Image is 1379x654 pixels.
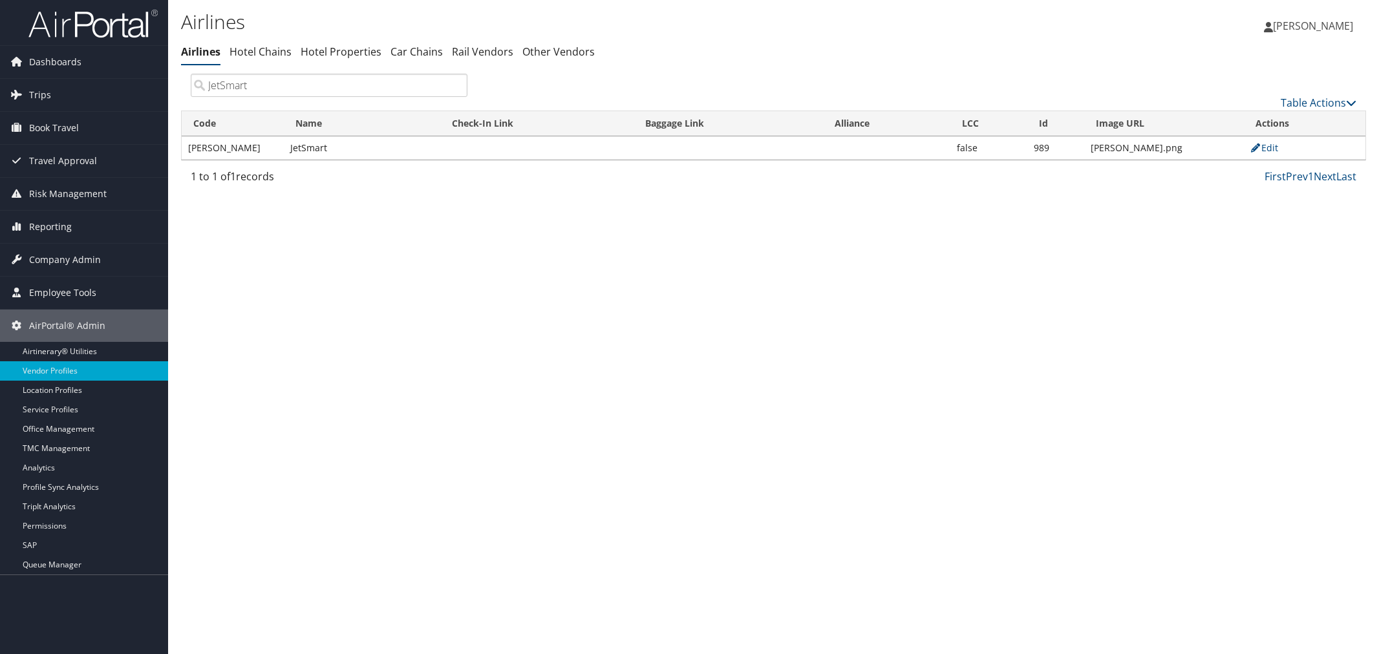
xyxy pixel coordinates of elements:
th: LCC: activate to sort column ascending [950,111,1027,136]
a: Prev [1286,169,1308,184]
a: Hotel Chains [230,45,292,59]
td: JetSmart [284,136,440,160]
span: Company Admin [29,244,101,276]
td: false [950,136,1027,160]
a: [PERSON_NAME] [1264,6,1366,45]
img: airportal-logo.png [28,8,158,39]
span: AirPortal® Admin [29,310,105,342]
span: Employee Tools [29,277,96,309]
a: 1 [1308,169,1314,184]
th: Name: activate to sort column ascending [284,111,440,136]
th: Alliance: activate to sort column ascending [823,111,951,136]
span: Dashboards [29,46,81,78]
a: Next [1314,169,1336,184]
a: Last [1336,169,1356,184]
a: Hotel Properties [301,45,381,59]
a: Table Actions [1281,96,1356,110]
a: Airlines [181,45,220,59]
span: Reporting [29,211,72,243]
span: Book Travel [29,112,79,144]
a: Edit [1250,142,1279,154]
span: Travel Approval [29,145,97,177]
h1: Airlines [181,8,971,36]
span: Risk Management [29,178,107,210]
th: Actions [1244,111,1365,136]
span: Trips [29,79,51,111]
a: Rail Vendors [452,45,513,59]
a: Car Chains [390,45,443,59]
th: Image URL: activate to sort column ascending [1084,111,1244,136]
th: Check-In Link: activate to sort column ascending [440,111,634,136]
th: Id: activate to sort column ascending [1027,111,1084,136]
div: 1 to 1 of records [191,169,467,191]
td: [PERSON_NAME] [182,136,284,160]
span: 1 [230,169,236,184]
th: Code: activate to sort column ascending [182,111,284,136]
input: Search [191,74,467,97]
span: [PERSON_NAME] [1273,19,1353,33]
a: First [1265,169,1286,184]
td: [PERSON_NAME].png [1084,136,1244,160]
th: Baggage Link: activate to sort column ascending [634,111,823,136]
a: Other Vendors [522,45,595,59]
td: 989 [1027,136,1084,160]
